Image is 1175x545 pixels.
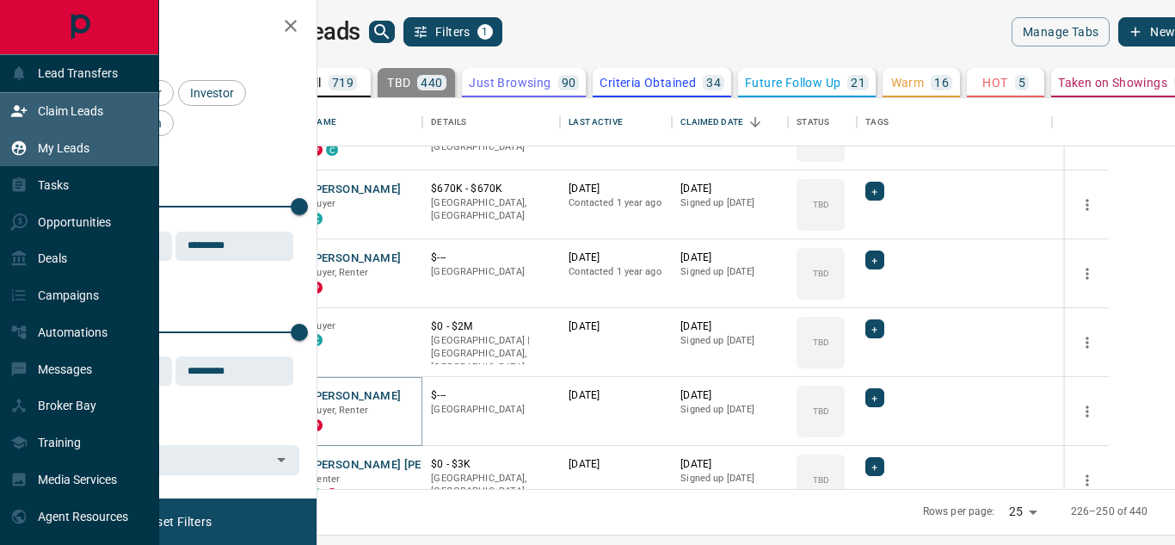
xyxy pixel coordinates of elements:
p: Signed up [DATE] [680,472,779,486]
p: 34 [706,77,721,89]
p: Warm [891,77,925,89]
h2: Filters [55,17,299,38]
p: 21 [851,77,865,89]
p: HOT [982,77,1007,89]
div: Claimed Date [672,98,788,146]
p: [GEOGRAPHIC_DATA], [GEOGRAPHIC_DATA] [431,196,551,223]
span: + [871,320,877,338]
p: Contacted 1 year ago [569,196,663,210]
p: $--- [431,388,551,403]
p: TBD [813,198,829,211]
span: Renter [311,474,340,485]
span: + [871,458,877,475]
p: [DATE] [569,388,663,403]
p: [DATE] [569,251,663,265]
span: Buyer, Renter [311,405,368,416]
div: Name [302,98,422,146]
p: $670K - $670K [431,182,551,196]
p: TBD [387,77,410,89]
p: $0 - $3K [431,457,551,472]
div: Last Active [569,98,622,146]
p: $0 - $2M [431,319,551,334]
p: Rows per page: [923,505,995,519]
div: 25 [1002,499,1043,524]
button: [PERSON_NAME] [311,388,401,405]
button: search button [369,21,395,43]
div: Details [422,98,560,146]
p: Signed up [DATE] [680,334,779,348]
p: [GEOGRAPHIC_DATA] [431,265,551,279]
p: Taken on Showings [1058,77,1167,89]
span: + [871,251,877,269]
span: Buyer [311,320,335,331]
p: [DATE] [680,182,779,196]
button: Reset Filters [131,507,223,536]
span: + [871,389,877,406]
p: TBD [813,405,829,418]
span: Buyer, Renter [311,267,368,278]
button: more [1074,399,1100,424]
p: 440 [421,77,442,89]
p: Signed up [DATE] [680,403,779,417]
div: Tags [865,98,889,146]
p: 90 [562,77,576,89]
div: Tags [857,98,1052,146]
button: more [1074,468,1100,493]
button: [PERSON_NAME] [311,251,401,267]
p: $--- [431,251,551,265]
div: Claimed Date [680,98,743,146]
p: [DATE] [569,319,663,334]
p: Contacted 1 year ago [569,265,663,279]
div: + [865,457,883,476]
div: property.ca [326,488,338,500]
p: TBD [813,336,829,349]
div: Last Active [560,98,672,146]
p: [GEOGRAPHIC_DATA] | [GEOGRAPHIC_DATA], [GEOGRAPHIC_DATA] [431,334,551,375]
p: [GEOGRAPHIC_DATA] [431,403,551,417]
p: [GEOGRAPHIC_DATA], [GEOGRAPHIC_DATA] [431,472,551,499]
p: 16 [934,77,949,89]
button: Manage Tabs [1012,17,1110,46]
p: [DATE] [680,251,779,265]
button: [PERSON_NAME] [PERSON_NAME] [311,457,494,474]
p: 226–250 of 440 [1071,505,1148,519]
p: [DATE] [680,457,779,472]
span: Investor [184,86,240,100]
div: condos.ca [326,144,338,156]
p: TBD [813,474,829,486]
p: TBD [813,267,829,280]
div: Status [797,98,829,146]
p: [DATE] [569,457,663,472]
div: + [865,182,883,201]
div: + [865,319,883,338]
div: Investor [178,80,246,106]
div: + [865,251,883,269]
button: [PERSON_NAME] [311,182,401,198]
span: + [871,183,877,200]
button: more [1074,261,1100,287]
p: Criteria Obtained [600,77,696,89]
span: Buyer [311,198,335,209]
button: Sort [743,110,767,134]
p: 5 [1018,77,1025,89]
p: [DATE] [569,182,663,196]
div: Details [431,98,466,146]
button: more [1074,330,1100,356]
p: Future Follow Up [745,77,840,89]
p: [DATE] [680,388,779,403]
p: [DATE] [680,319,779,334]
div: Status [788,98,857,146]
div: + [865,388,883,407]
p: Signed up [DATE] [680,265,779,279]
span: 1 [479,26,491,38]
button: more [1074,192,1100,218]
div: Name [311,98,336,146]
p: 719 [332,77,354,89]
button: Filters1 [403,17,502,46]
p: Just Browsing [469,77,551,89]
p: Signed up [DATE] [680,196,779,210]
button: Open [269,448,293,472]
